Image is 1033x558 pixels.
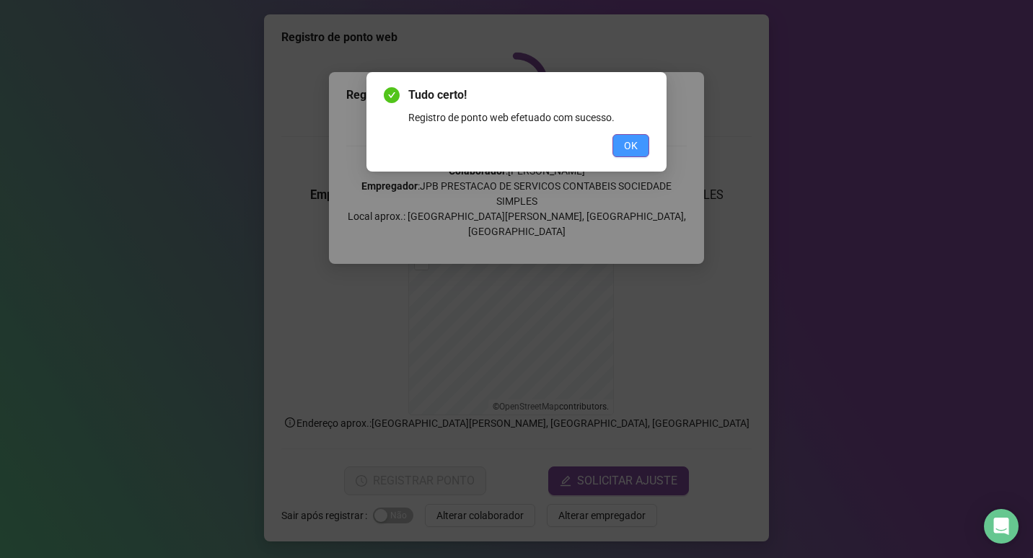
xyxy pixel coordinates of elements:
button: OK [612,134,649,157]
span: Tudo certo! [408,87,649,104]
span: OK [624,138,638,154]
div: Open Intercom Messenger [984,509,1019,544]
span: check-circle [384,87,400,103]
div: Registro de ponto web efetuado com sucesso. [408,110,649,125]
